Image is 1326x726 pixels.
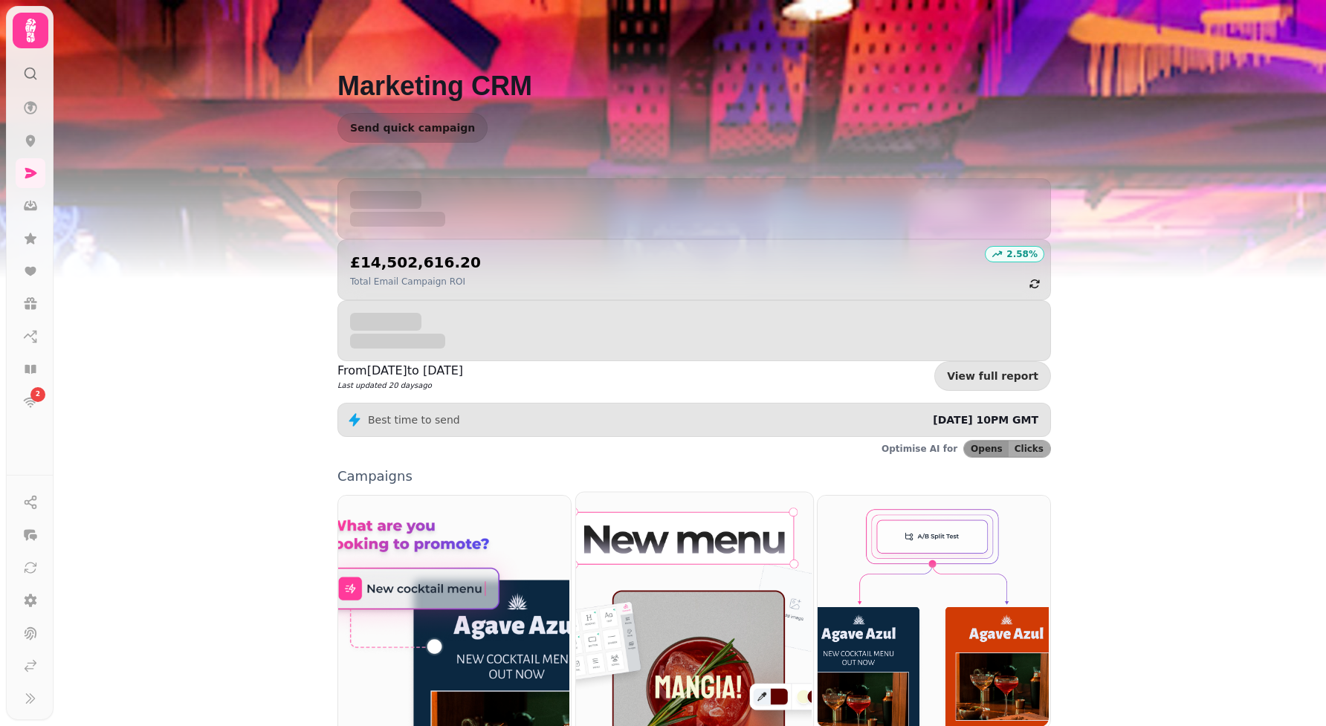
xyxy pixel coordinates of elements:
span: [DATE] 10PM GMT [933,414,1038,426]
button: Send quick campaign [337,113,488,143]
p: Campaigns [337,470,1051,483]
h1: Marketing CRM [337,36,1051,101]
p: Total Email Campaign ROI [350,276,481,288]
button: refresh [1022,271,1047,296]
button: Opens [964,441,1009,457]
button: Clicks [1009,441,1050,457]
p: From [DATE] to [DATE] [337,362,463,380]
span: Opens [971,444,1003,453]
span: Clicks [1015,444,1044,453]
span: 2 [36,389,40,400]
p: Optimise AI for [882,443,957,455]
a: View full report [934,361,1051,391]
h2: £14,502,616.20 [350,252,481,273]
p: Best time to send [368,412,460,427]
p: Last updated 20 days ago [337,380,463,391]
span: Send quick campaign [350,123,475,133]
a: 2 [16,387,45,417]
p: 2.58 % [1006,248,1038,260]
